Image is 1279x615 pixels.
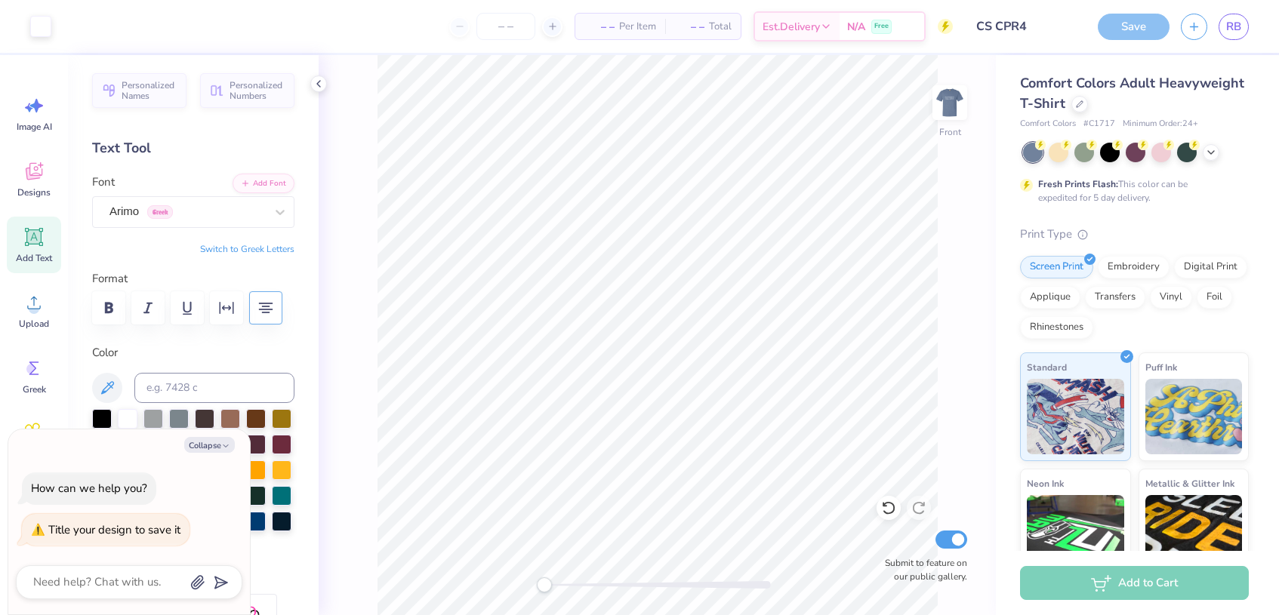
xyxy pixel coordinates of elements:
[964,11,1075,42] input: Untitled Design
[1123,118,1198,131] span: Minimum Order: 24 +
[1020,256,1093,278] div: Screen Print
[19,318,49,330] span: Upload
[233,174,294,193] button: Add Font
[1083,118,1115,131] span: # C1717
[1226,18,1241,35] span: RB
[92,174,115,191] label: Font
[1020,226,1249,243] div: Print Type
[1020,286,1080,309] div: Applique
[847,19,865,35] span: N/A
[48,522,180,537] div: Title your design to save it
[31,481,147,496] div: How can we help you?
[619,19,656,35] span: Per Item
[200,243,294,255] button: Switch to Greek Letters
[537,577,552,592] div: Accessibility label
[1038,178,1118,190] strong: Fresh Prints Flash:
[1145,359,1177,375] span: Puff Ink
[122,80,177,101] span: Personalized Names
[17,186,51,198] span: Designs
[1219,14,1249,40] a: RB
[1145,475,1234,491] span: Metallic & Glitter Ink
[935,88,965,118] img: Front
[1020,316,1093,339] div: Rhinestones
[200,73,294,108] button: Personalized Numbers
[1085,286,1145,309] div: Transfers
[1145,379,1243,454] img: Puff Ink
[1020,118,1076,131] span: Comfort Colors
[1027,495,1124,570] img: Neon Ink
[1027,475,1064,491] span: Neon Ink
[939,125,961,139] div: Front
[1197,286,1232,309] div: Foil
[1174,256,1247,278] div: Digital Print
[17,121,52,133] span: Image AI
[230,80,285,101] span: Personalized Numbers
[23,383,46,395] span: Greek
[184,437,235,453] button: Collapse
[709,19,732,35] span: Total
[1027,359,1067,375] span: Standard
[92,138,294,158] div: Text Tool
[1020,74,1244,112] span: Comfort Colors Adult Heavyweight T-Shirt
[134,373,294,403] input: e.g. 7428 c
[877,556,967,583] label: Submit to feature on our public gallery.
[584,19,615,35] span: – –
[1027,379,1124,454] img: Standard
[763,19,820,35] span: Est. Delivery
[476,13,535,40] input: – –
[92,270,294,288] label: Format
[674,19,704,35] span: – –
[874,21,889,32] span: Free
[1145,495,1243,570] img: Metallic & Glitter Ink
[1098,256,1170,278] div: Embroidery
[92,73,186,108] button: Personalized Names
[1150,286,1192,309] div: Vinyl
[92,344,294,361] label: Color
[16,252,52,264] span: Add Text
[1038,177,1224,204] div: This color can be expedited for 5 day delivery.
